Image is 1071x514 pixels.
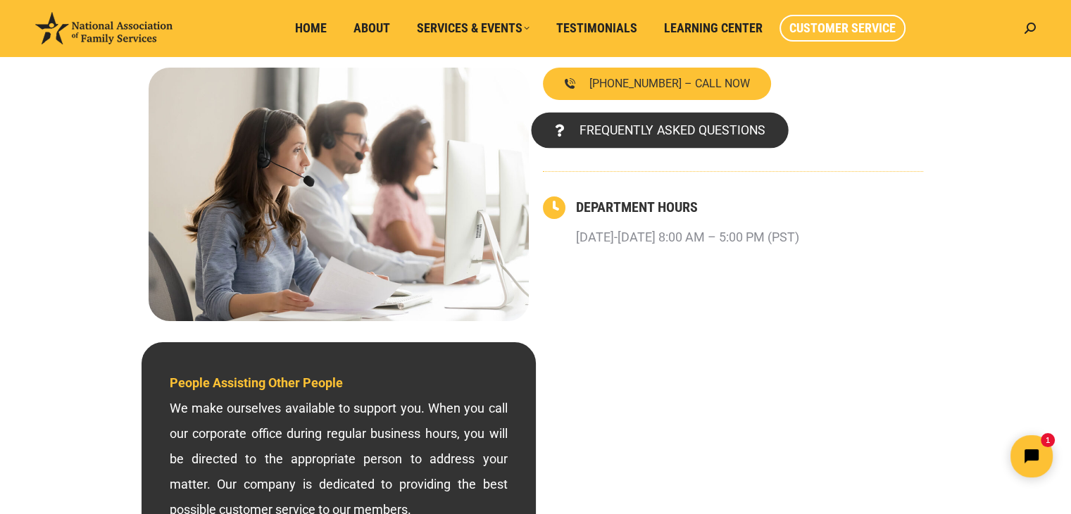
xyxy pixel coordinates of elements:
[576,225,799,250] p: [DATE]-[DATE] 8:00 AM – 5:00 PM (PST)
[789,20,896,36] span: Customer Service
[531,113,788,149] a: FREQUENTLY ASKED QUESTIONS
[654,15,772,42] a: Learning Center
[579,124,765,137] span: FREQUENTLY ASKED QUESTIONS
[35,12,173,44] img: National Association of Family Services
[664,20,763,36] span: Learning Center
[285,15,337,42] a: Home
[353,20,390,36] span: About
[170,375,343,390] span: People Assisting Other People
[589,78,750,89] span: [PHONE_NUMBER] – CALL NOW
[998,423,1065,489] iframe: Tidio Chat
[344,15,400,42] a: About
[543,68,771,100] a: [PHONE_NUMBER] – CALL NOW
[556,20,637,36] span: Testimonials
[546,15,647,42] a: Testimonials
[779,15,906,42] a: Customer Service
[576,199,698,215] a: DEPARTMENT HOURS
[295,20,327,36] span: Home
[417,20,530,36] span: Services & Events
[149,68,529,321] img: Contact National Association of Family Services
